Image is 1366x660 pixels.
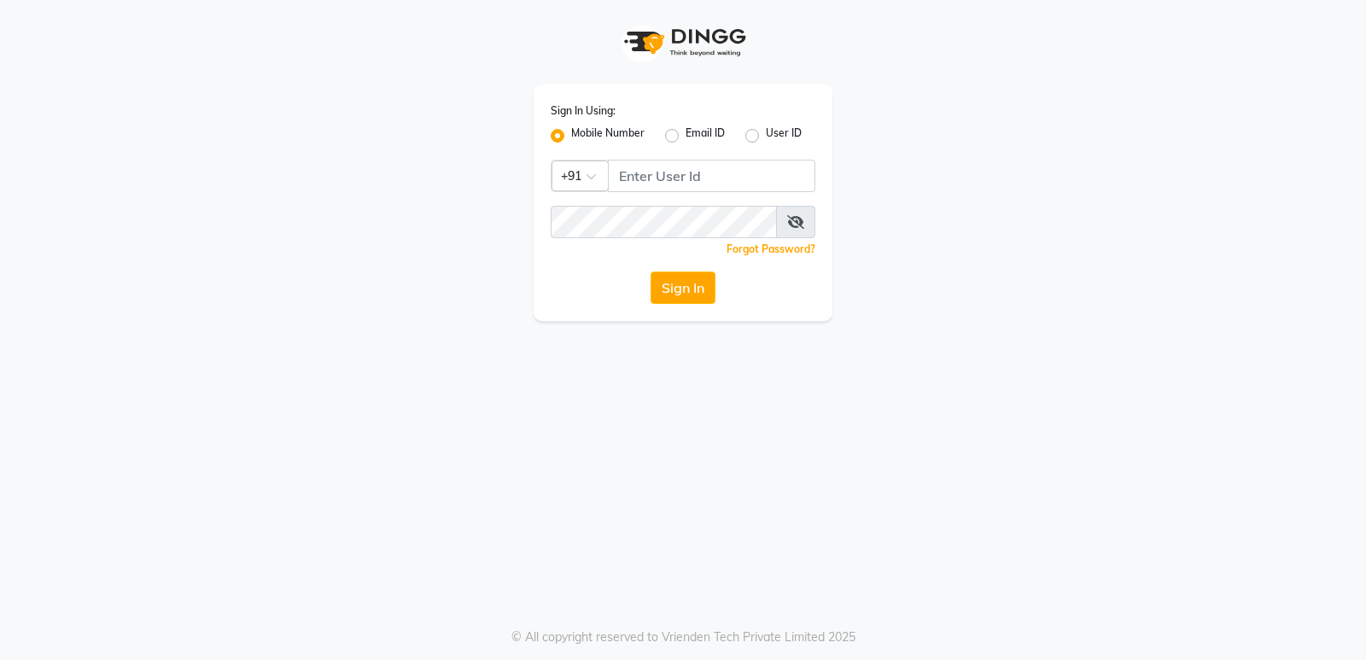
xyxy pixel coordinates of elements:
label: User ID [766,126,802,146]
button: Sign In [651,272,715,304]
input: Username [608,160,815,192]
label: Sign In Using: [551,103,616,119]
label: Email ID [686,126,725,146]
label: Mobile Number [571,126,645,146]
img: logo1.svg [615,17,751,67]
a: Forgot Password? [727,242,815,255]
input: Username [551,206,777,238]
